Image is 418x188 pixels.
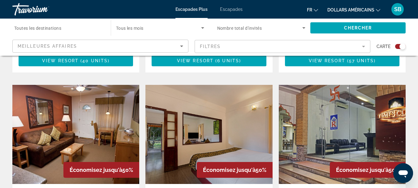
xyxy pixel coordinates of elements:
[12,85,139,184] img: 0515I01L.jpg
[345,58,376,63] span: ( )
[79,58,110,63] span: ( )
[390,3,406,16] button: Menu utilisateur
[393,163,413,183] iframe: Bouton de lancement de la fenêtre de messagerie
[175,7,208,12] a: Escapades Plus
[70,167,122,173] span: Économisez jusqu'à
[12,1,74,17] a: Travorium
[336,167,389,173] span: Économisez jusqu'à
[309,58,345,63] span: View Resort
[279,85,406,184] img: DK33E01L.jpg
[42,58,79,63] span: View Resort
[330,162,406,178] div: 50%
[177,58,213,63] span: View Resort
[18,42,183,50] mat-select: Sort by
[203,167,256,173] span: Économisez jusqu'à
[145,85,272,184] img: F053I01X.jpg
[344,25,372,30] span: Chercher
[197,162,273,178] div: 50%
[213,58,241,63] span: ( )
[217,26,262,31] span: Nombre total d'invités
[327,5,380,14] button: Changer de devise
[14,26,61,31] span: Toutes les destinations
[349,58,374,63] span: 57 units
[394,6,401,12] font: SB
[220,7,243,12] a: Escapades
[307,5,318,14] button: Changer de langue
[217,58,239,63] span: 6 units
[285,55,399,66] button: View Resort(57 units)
[18,44,77,49] span: Meilleures affaires
[195,40,371,53] button: Filter
[19,55,133,66] button: View Resort(40 units)
[82,58,108,63] span: 40 units
[63,162,139,178] div: 50%
[116,26,144,31] span: Tous les mois
[152,55,266,66] button: View Resort(6 units)
[310,22,406,33] button: Chercher
[377,42,390,51] span: Carte
[307,7,312,12] font: fr
[327,7,374,12] font: dollars américains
